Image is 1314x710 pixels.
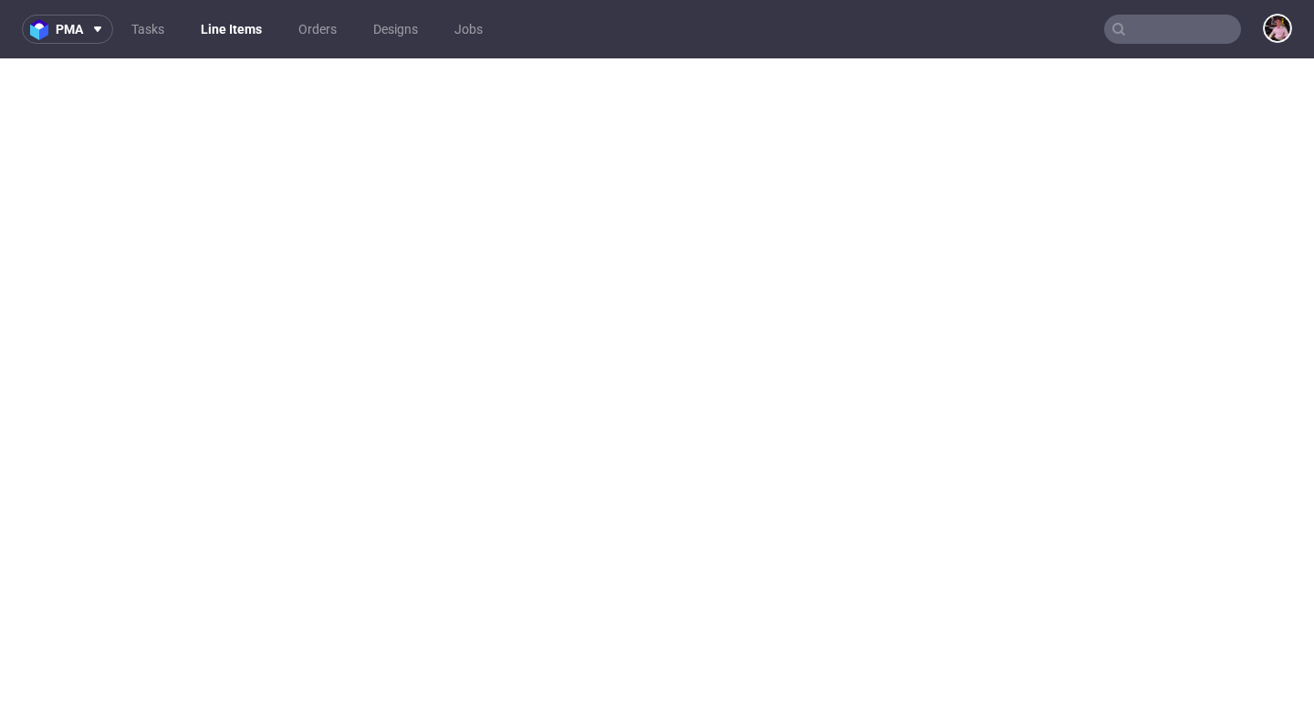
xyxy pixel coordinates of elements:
span: pma [56,23,83,36]
img: logo [30,19,56,40]
img: Aleks Ziemkowski [1265,16,1290,41]
a: Line Items [190,15,273,44]
a: Jobs [443,15,494,44]
a: Orders [287,15,348,44]
button: pma [22,15,113,44]
a: Designs [362,15,429,44]
a: Tasks [120,15,175,44]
